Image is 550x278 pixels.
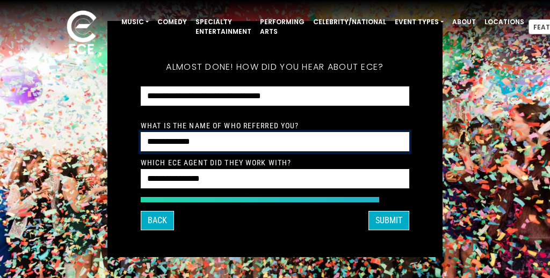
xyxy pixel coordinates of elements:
a: Music [117,13,153,31]
label: Which ECE Agent Did They Work With? [141,158,291,167]
img: ece_new_logo_whitev2-1.png [55,8,108,60]
h5: Almost done! How did you hear about ECE? [141,48,409,86]
a: Specialty Entertainment [191,13,256,41]
a: Performing Arts [256,13,309,41]
label: What is the Name of Who Referred You? [141,121,299,130]
a: Celebrity/National [309,13,390,31]
a: Locations [480,13,529,31]
a: Comedy [153,13,191,31]
select: How did you hear about ECE [141,86,409,106]
button: Back [141,211,174,230]
a: About [448,13,480,31]
a: Event Types [390,13,448,31]
button: SUBMIT [368,211,409,230]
